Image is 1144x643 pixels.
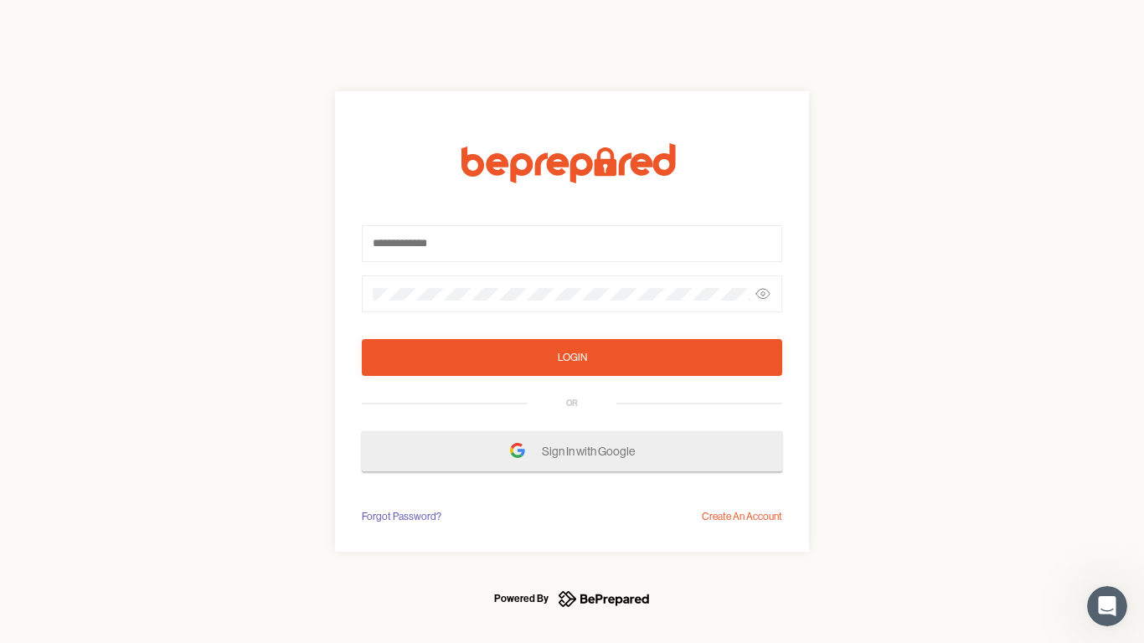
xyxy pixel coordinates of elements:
div: Forgot Password? [362,508,441,525]
div: Powered By [494,589,549,609]
iframe: Intercom live chat [1087,586,1127,626]
div: OR [566,397,578,410]
div: Login [558,349,587,366]
button: Login [362,339,782,376]
button: Sign In with Google [362,431,782,471]
span: Sign In with Google [542,436,643,466]
div: Create An Account [702,508,782,525]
